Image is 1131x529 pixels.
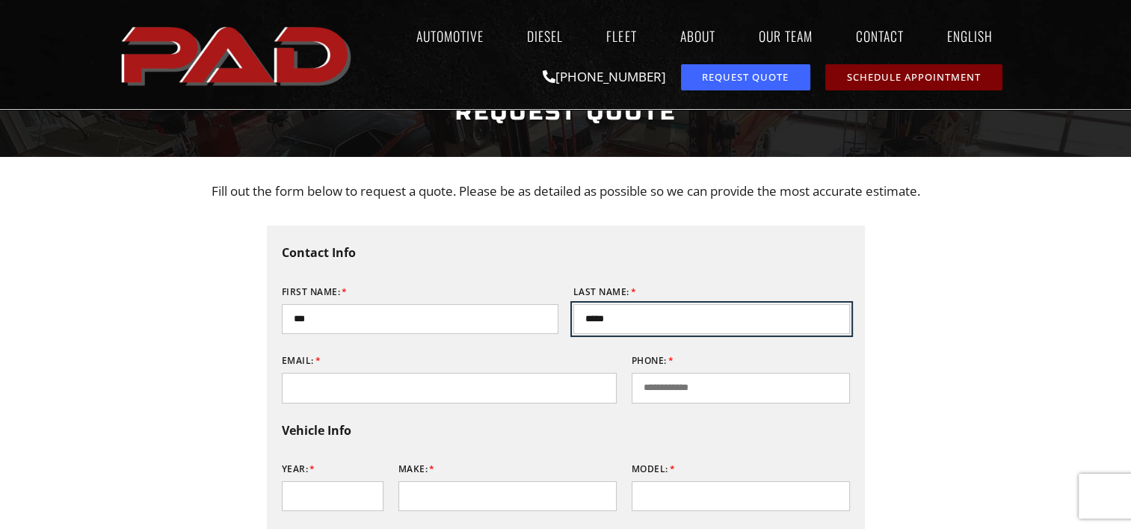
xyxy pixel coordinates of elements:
[825,64,1002,90] a: schedule repair or service appointment
[665,19,729,53] a: About
[702,72,789,82] span: Request Quote
[402,19,498,53] a: Automotive
[282,244,356,261] b: Contact Info
[282,422,351,439] b: Vehicle Info
[282,349,321,373] label: Email:
[117,14,359,95] a: pro automotive and diesel home page
[847,72,981,82] span: Schedule Appointment
[282,280,348,304] label: First Name:
[543,68,666,85] a: [PHONE_NUMBER]
[282,457,315,481] label: Year:
[681,64,810,90] a: request a service or repair quote
[592,19,650,53] a: Fleet
[573,280,637,304] label: Last Name:
[632,457,676,481] label: Model:
[117,14,359,95] img: The image shows the word "PAD" in bold, red, uppercase letters with a slight shadow effect.
[125,179,1007,203] p: Fill out the form below to request a quote. Please be as detailed as possible so we can provide t...
[125,84,1007,140] h1: Request Quote
[841,19,917,53] a: Contact
[398,457,435,481] label: Make:
[932,19,1014,53] a: English
[744,19,826,53] a: Our Team
[632,349,674,373] label: Phone:
[359,19,1014,53] nav: Menu
[513,19,577,53] a: Diesel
